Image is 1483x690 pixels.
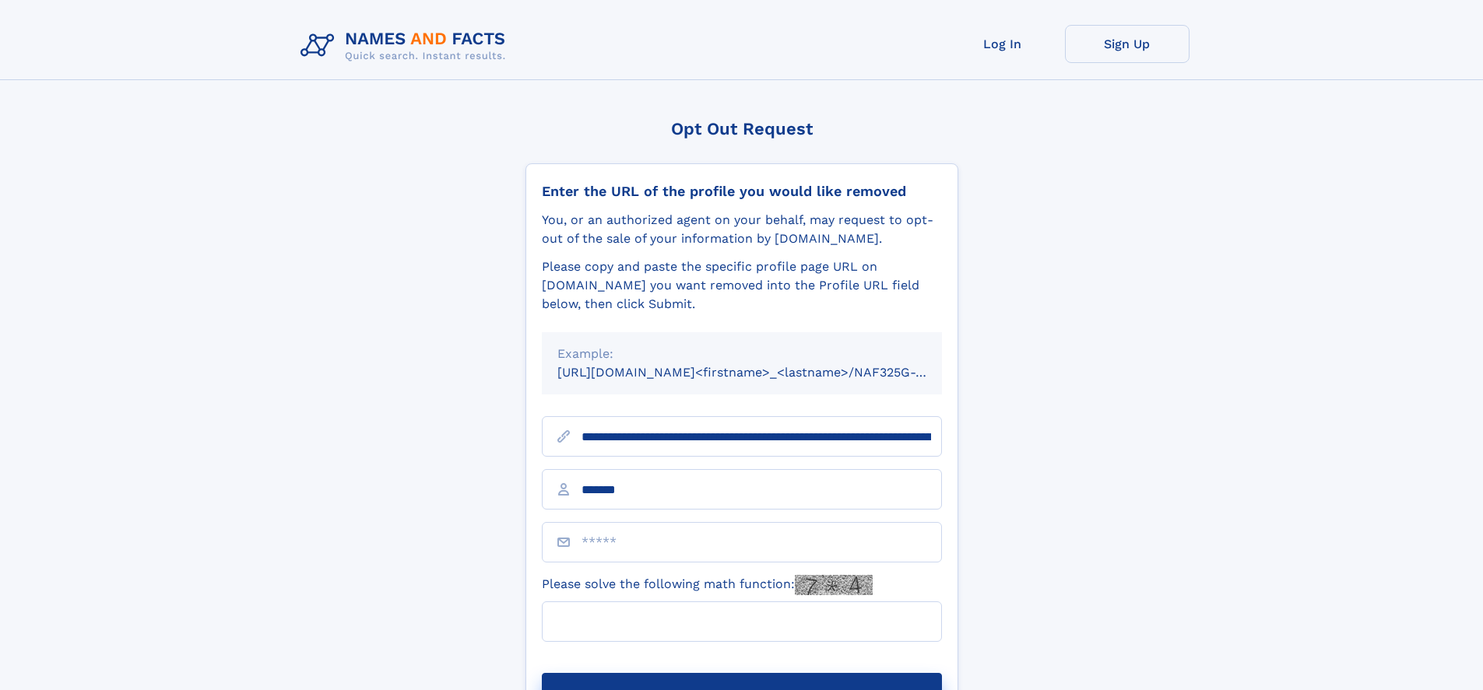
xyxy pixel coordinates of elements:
small: [URL][DOMAIN_NAME]<firstname>_<lastname>/NAF325G-xxxxxxxx [557,365,972,380]
div: Example: [557,345,926,363]
div: Enter the URL of the profile you would like removed [542,183,942,200]
div: You, or an authorized agent on your behalf, may request to opt-out of the sale of your informatio... [542,211,942,248]
label: Please solve the following math function: [542,575,873,595]
img: Logo Names and Facts [294,25,518,67]
a: Log In [940,25,1065,63]
div: Opt Out Request [525,119,958,138]
div: Please copy and paste the specific profile page URL on [DOMAIN_NAME] you want removed into the Pr... [542,257,942,313]
a: Sign Up [1065,25,1190,63]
